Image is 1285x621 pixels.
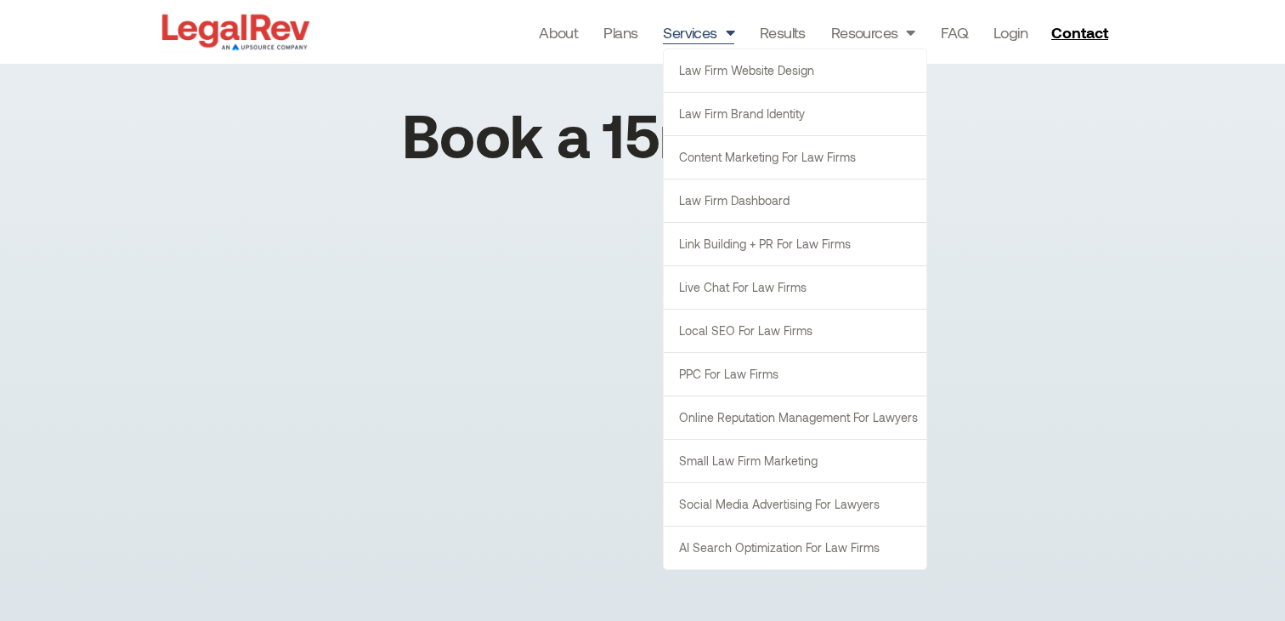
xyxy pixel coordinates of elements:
a: AI Search Optimization for Law Firms [664,527,926,569]
span: Contact [1051,25,1108,40]
a: Live Chat for Law Firms [664,266,926,309]
a: FAQ [941,20,968,44]
a: Law Firm Dashboard [664,179,926,222]
a: Small Law Firm Marketing [664,440,926,482]
a: Content Marketing for Law Firms [664,136,926,179]
a: Plans [603,20,637,44]
a: About [539,20,578,44]
a: Resources [831,20,915,44]
h1: Book a 15min call. [402,105,884,164]
a: Online Reputation Management for Lawyers [664,396,926,439]
a: Link Building + PR for Law Firms [664,223,926,265]
a: PPC for Law Firms [664,353,926,396]
nav: Menu [539,20,1027,44]
a: Local SEO for Law Firms [664,310,926,352]
a: Law Firm Website Design [664,49,926,92]
a: Login [993,20,1027,44]
ul: Services [663,48,927,570]
a: Social Media Advertising for Lawyers [664,483,926,526]
a: Services [663,20,734,44]
a: Results [760,20,806,44]
a: Contact [1044,19,1119,46]
a: Law Firm Brand Identity [664,93,926,135]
